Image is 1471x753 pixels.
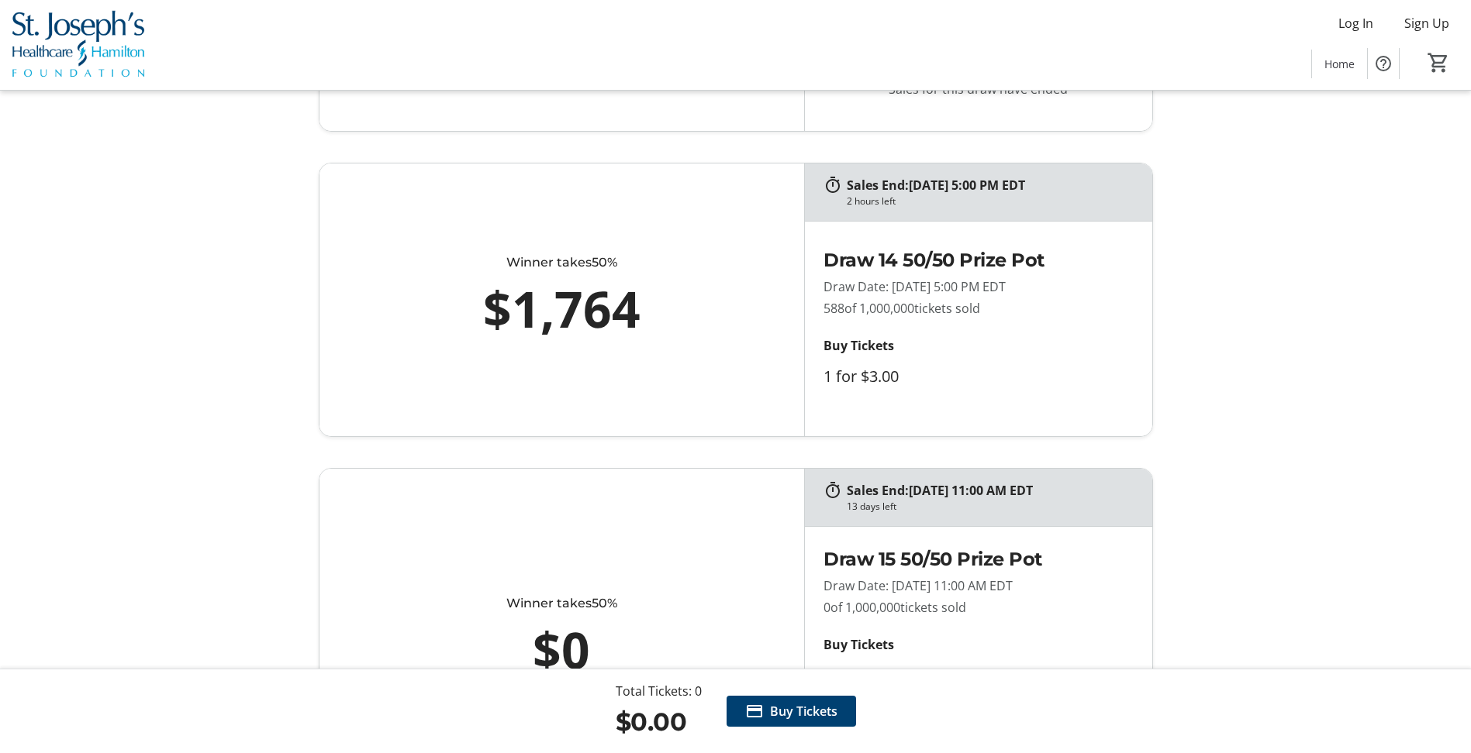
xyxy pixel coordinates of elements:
strong: Buy Tickets [824,337,894,354]
span: [DATE] 11:00 AM EDT [909,482,1033,499]
p: Draw Date: [DATE] 5:00 PM EDT [824,277,1134,296]
span: Log In [1338,14,1373,33]
p: 0 tickets sold [824,598,1134,617]
div: 13 days left [847,500,896,514]
span: 50% [592,596,617,610]
span: of 1,000,000 [830,599,900,616]
h2: Draw 14 50/50 Prize Pot [824,246,1134,274]
h2: Draw 15 50/50 Prize Pot [824,545,1134,573]
strong: Buy Tickets [824,636,894,653]
div: Total Tickets: 0 [616,682,702,700]
div: $0.00 [616,703,702,741]
div: Winner takes [388,594,737,613]
button: Sign Up [1392,11,1462,36]
span: 50% [592,255,617,270]
div: Winner takes [388,253,737,272]
div: 2 hours left [847,194,896,208]
span: Home [1324,56,1355,72]
label: 1 for $3.00 [824,665,899,684]
button: Buy Tickets [727,696,856,727]
span: [DATE] 5:00 PM EDT [909,177,1025,194]
a: Home [1312,50,1367,78]
span: Sales End: [847,482,909,499]
label: 1 for $3.00 [824,367,899,386]
p: 588 tickets sold [824,299,1134,318]
img: St. Joseph's Healthcare Foundation's Logo [9,6,147,84]
div: $0 [388,613,737,687]
span: of 1,000,000 [844,300,914,317]
button: Help [1368,48,1399,79]
p: Draw Date: [DATE] 11:00 AM EDT [824,576,1134,595]
span: Buy Tickets [770,702,837,720]
button: Log In [1326,11,1386,36]
span: Sign Up [1404,14,1449,33]
button: Cart [1424,49,1452,77]
span: Sales End: [847,177,909,194]
div: $1,764 [388,272,737,346]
